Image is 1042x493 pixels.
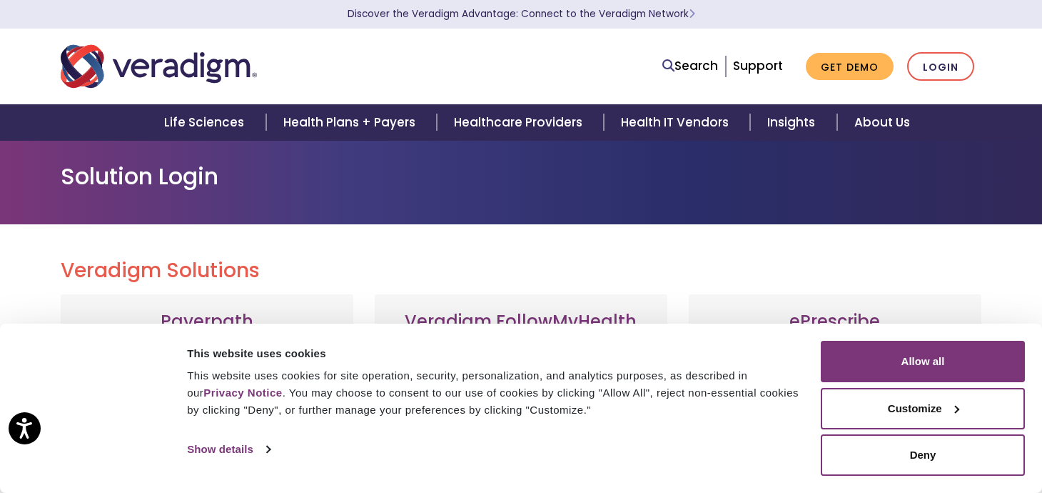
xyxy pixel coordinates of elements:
[61,43,257,90] img: Veradigm logo
[437,104,604,141] a: Healthcare Providers
[733,57,783,74] a: Support
[61,163,981,190] h1: Solution Login
[907,52,974,81] a: Login
[821,341,1025,382] button: Allow all
[662,56,718,76] a: Search
[821,388,1025,429] button: Customize
[703,312,967,332] h3: ePrescribe
[187,367,804,419] div: This website uses cookies for site operation, security, personalization, and analytics purposes, ...
[348,7,695,21] a: Discover the Veradigm Advantage: Connect to the Veradigm NetworkLearn More
[750,104,836,141] a: Insights
[61,259,981,283] h2: Veradigm Solutions
[821,434,1025,476] button: Deny
[75,312,339,332] h3: Payerpath
[604,104,750,141] a: Health IT Vendors
[266,104,437,141] a: Health Plans + Payers
[203,387,282,399] a: Privacy Notice
[806,53,894,81] a: Get Demo
[837,104,927,141] a: About Us
[147,104,265,141] a: Life Sciences
[689,7,695,21] span: Learn More
[187,439,270,460] a: Show details
[187,345,804,362] div: This website uses cookies
[389,312,653,332] h3: Veradigm FollowMyHealth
